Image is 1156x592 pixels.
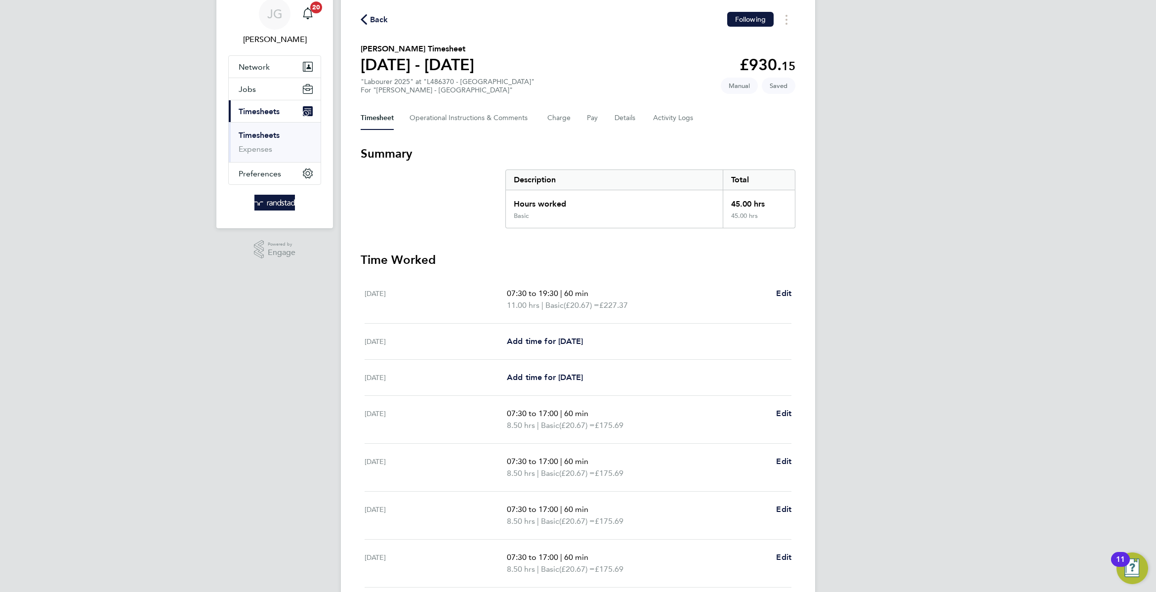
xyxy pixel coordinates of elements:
[564,552,588,562] span: 60 min
[268,249,295,257] span: Engage
[776,505,791,514] span: Edit
[615,106,637,130] button: Details
[507,516,535,526] span: 8.50 hrs
[229,56,321,78] button: Network
[254,240,296,259] a: Powered byEngage
[782,59,795,73] span: 15
[507,468,535,478] span: 8.50 hrs
[370,14,388,26] span: Back
[506,190,723,212] div: Hours worked
[541,300,543,310] span: |
[361,252,795,268] h3: Time Worked
[1116,552,1148,584] button: Open Resource Center, 11 new notifications
[776,408,791,420] a: Edit
[410,106,532,130] button: Operational Instructions & Comments
[254,195,295,211] img: randstad-logo-retina.png
[776,409,791,418] span: Edit
[507,421,535,430] span: 8.50 hrs
[365,336,507,347] div: [DATE]
[361,13,388,26] button: Back
[541,515,559,527] span: Basic
[723,190,795,212] div: 45.00 hrs
[537,516,539,526] span: |
[505,169,795,228] div: Summary
[537,468,539,478] span: |
[229,163,321,184] button: Preferences
[506,170,723,190] div: Description
[229,78,321,100] button: Jobs
[721,78,758,94] span: This timesheet was manually created.
[541,420,559,431] span: Basic
[740,55,795,74] app-decimal: £930.
[776,288,791,299] a: Edit
[239,85,256,94] span: Jobs
[560,409,562,418] span: |
[361,43,474,55] h2: [PERSON_NAME] Timesheet
[507,289,558,298] span: 07:30 to 19:30
[514,212,529,220] div: Basic
[547,106,571,130] button: Charge
[361,78,535,94] div: "Labourer 2025" at "L486370 - [GEOGRAPHIC_DATA]"
[559,564,595,574] span: (£20.67) =
[723,170,795,190] div: Total
[507,564,535,574] span: 8.50 hrs
[776,551,791,563] a: Edit
[560,457,562,466] span: |
[507,336,583,347] a: Add time for [DATE]
[587,106,599,130] button: Pay
[776,289,791,298] span: Edit
[560,552,562,562] span: |
[239,169,281,178] span: Preferences
[762,78,795,94] span: This timesheet is Saved.
[595,516,623,526] span: £175.69
[507,552,558,562] span: 07:30 to 17:00
[564,409,588,418] span: 60 min
[776,456,791,467] a: Edit
[361,86,535,94] div: For "[PERSON_NAME] - [GEOGRAPHIC_DATA]"
[228,34,321,45] span: James Garrard
[545,299,564,311] span: Basic
[599,300,628,310] span: £227.37
[507,505,558,514] span: 07:30 to 17:00
[595,564,623,574] span: £175.69
[361,55,474,75] h1: [DATE] - [DATE]
[507,409,558,418] span: 07:30 to 17:00
[537,564,539,574] span: |
[559,421,595,430] span: (£20.67) =
[228,195,321,211] a: Go to home page
[365,551,507,575] div: [DATE]
[361,106,394,130] button: Timesheet
[723,212,795,228] div: 45.00 hrs
[735,15,766,24] span: Following
[776,552,791,562] span: Edit
[239,144,272,154] a: Expenses
[776,504,791,515] a: Edit
[267,7,283,20] span: JG
[310,1,322,13] span: 20
[239,62,270,72] span: Network
[229,122,321,162] div: Timesheets
[507,457,558,466] span: 07:30 to 17:00
[365,456,507,479] div: [DATE]
[507,337,583,346] span: Add time for [DATE]
[653,106,695,130] button: Activity Logs
[595,468,623,478] span: £175.69
[268,240,295,249] span: Powered by
[595,421,623,430] span: £175.69
[541,467,559,479] span: Basic
[507,300,539,310] span: 11.00 hrs
[507,373,583,382] span: Add time for [DATE]
[727,12,774,27] button: Following
[559,516,595,526] span: (£20.67) =
[778,12,795,27] button: Timesheets Menu
[537,421,539,430] span: |
[564,457,588,466] span: 60 min
[776,457,791,466] span: Edit
[365,288,507,311] div: [DATE]
[239,130,280,140] a: Timesheets
[507,372,583,383] a: Add time for [DATE]
[1116,559,1125,572] div: 11
[365,408,507,431] div: [DATE]
[541,563,559,575] span: Basic
[560,505,562,514] span: |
